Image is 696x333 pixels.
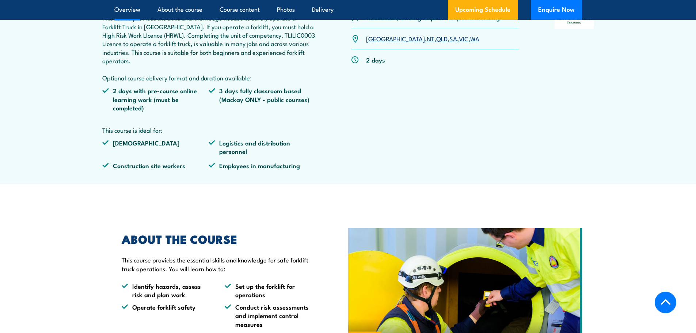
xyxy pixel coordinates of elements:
a: SA [449,34,457,43]
li: Set up the forklift for operations [225,282,315,299]
p: Individuals, Small groups or Corporate bookings [366,13,503,22]
li: Operate forklift safety [122,303,212,328]
li: 2 days with pre-course online learning work (must be completed) [102,86,209,112]
p: This course provides the skills and knowledge needed to safely operate a Forklift Truck in [GEOGR... [102,14,316,82]
li: Construction site workers [102,161,209,170]
li: Conduct risk assessments and implement control measures [225,303,315,328]
a: WA [470,34,479,43]
p: , , , , , [366,34,479,43]
li: Identify hazards, assess risk and plan work [122,282,212,299]
p: 2 days [366,56,385,64]
p: This course is ideal for: [102,126,316,134]
a: [GEOGRAPHIC_DATA] [366,34,425,43]
a: QLD [436,34,448,43]
li: [DEMOGRAPHIC_DATA] [102,139,209,156]
a: NT [427,34,434,43]
a: VIC [459,34,468,43]
li: Employees in manufacturing [209,161,315,170]
h2: ABOUT THE COURSE [122,234,315,244]
li: 3 days fully classroom based (Mackay ONLY - public courses) [209,86,315,112]
p: This course provides the essential skills and knowledge for safe forklift truck operations. You w... [122,256,315,273]
li: Logistics and distribution personnel [209,139,315,156]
